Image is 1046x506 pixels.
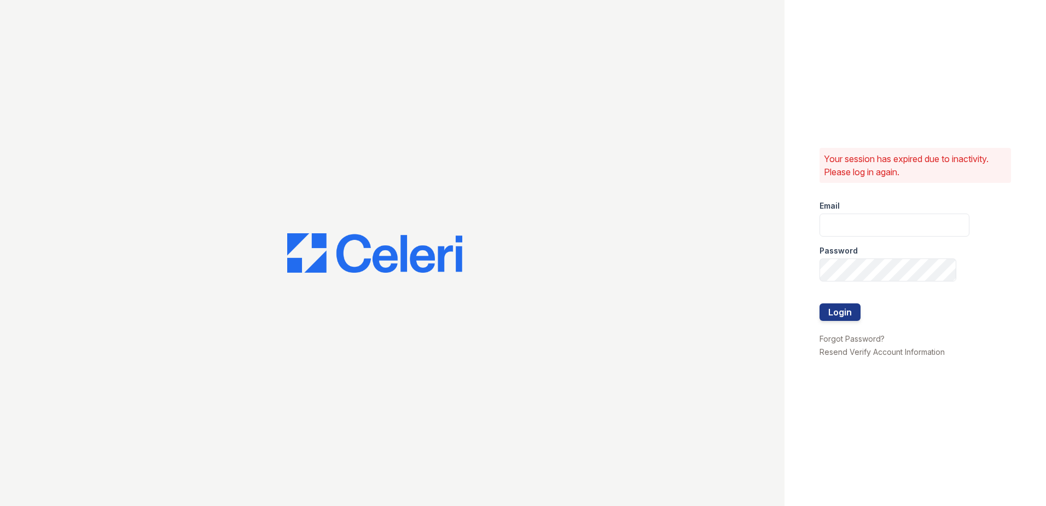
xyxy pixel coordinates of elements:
[820,334,885,343] a: Forgot Password?
[287,233,462,273] img: CE_Logo_Blue-a8612792a0a2168367f1c8372b55b34899dd931a85d93a1a3d3e32e68fde9ad4.png
[824,152,1007,179] p: Your session has expired due to inactivity. Please log in again.
[820,347,945,357] a: Resend Verify Account Information
[820,200,840,211] label: Email
[820,245,858,256] label: Password
[820,303,861,321] button: Login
